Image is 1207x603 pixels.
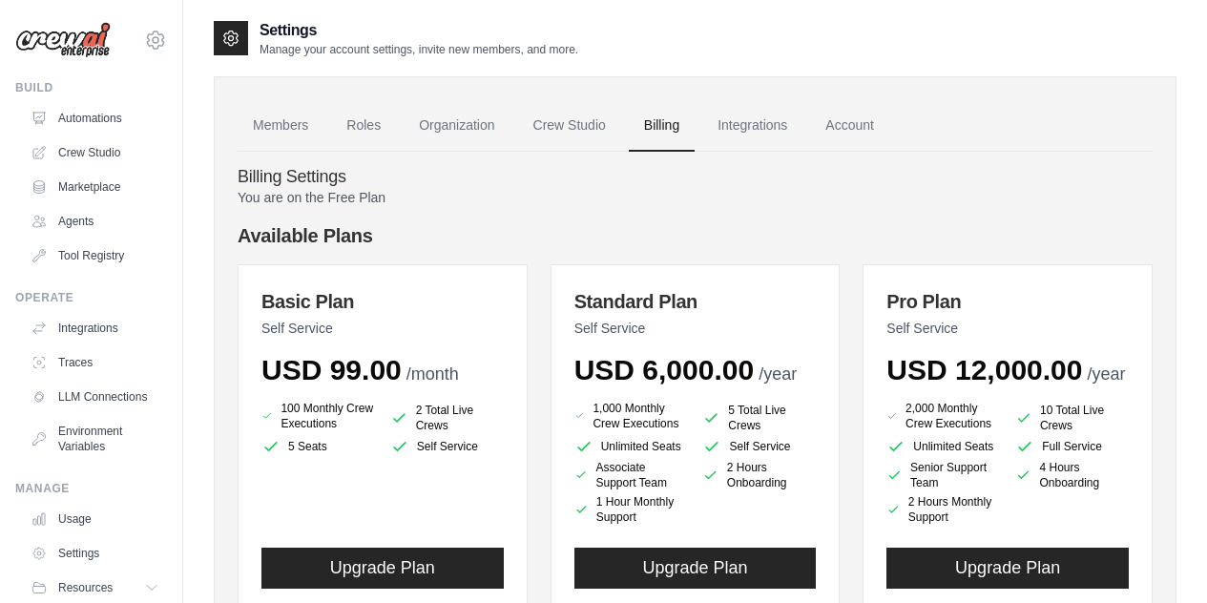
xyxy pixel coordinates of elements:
[261,288,504,315] h3: Basic Plan
[1015,460,1129,490] li: 4 Hours Onboarding
[15,290,167,305] div: Operate
[1015,437,1129,456] li: Full Service
[238,167,1153,188] h4: Billing Settings
[261,319,504,338] p: Self Service
[810,100,889,152] a: Account
[23,313,167,343] a: Integrations
[23,416,167,462] a: Environment Variables
[886,460,1000,490] li: Senior Support Team
[23,137,167,168] a: Crew Studio
[23,382,167,412] a: LLM Connections
[260,42,578,57] p: Manage your account settings, invite new members, and more.
[574,460,688,490] li: Associate Support Team
[23,504,167,534] a: Usage
[886,494,1000,525] li: 2 Hours Monthly Support
[260,19,578,42] h2: Settings
[390,437,504,456] li: Self Service
[15,22,111,58] img: Logo
[261,399,375,433] li: 100 Monthly Crew Executions
[331,100,396,152] a: Roles
[23,538,167,569] a: Settings
[574,354,754,385] span: USD 6,000.00
[574,319,817,338] p: Self Service
[574,288,817,315] h3: Standard Plan
[574,494,688,525] li: 1 Hour Monthly Support
[390,403,504,433] li: 2 Total Live Crews
[702,403,816,433] li: 5 Total Live Crews
[238,100,323,152] a: Members
[23,172,167,202] a: Marketplace
[574,437,688,456] li: Unlimited Seats
[574,399,688,433] li: 1,000 Monthly Crew Executions
[23,206,167,237] a: Agents
[759,364,797,384] span: /year
[886,319,1129,338] p: Self Service
[1087,364,1125,384] span: /year
[629,100,695,152] a: Billing
[574,548,817,589] button: Upgrade Plan
[15,481,167,496] div: Manage
[23,572,167,603] button: Resources
[23,347,167,378] a: Traces
[238,188,1153,207] p: You are on the Free Plan
[702,437,816,456] li: Self Service
[58,580,113,595] span: Resources
[886,288,1129,315] h3: Pro Plan
[702,460,816,490] li: 2 Hours Onboarding
[702,100,802,152] a: Integrations
[886,437,1000,456] li: Unlimited Seats
[238,222,1153,249] h4: Available Plans
[1015,403,1129,433] li: 10 Total Live Crews
[23,240,167,271] a: Tool Registry
[886,548,1129,589] button: Upgrade Plan
[15,80,167,95] div: Build
[406,364,459,384] span: /month
[261,354,402,385] span: USD 99.00
[261,548,504,589] button: Upgrade Plan
[261,437,375,456] li: 5 Seats
[404,100,510,152] a: Organization
[886,354,1082,385] span: USD 12,000.00
[23,103,167,134] a: Automations
[518,100,621,152] a: Crew Studio
[886,399,1000,433] li: 2,000 Monthly Crew Executions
